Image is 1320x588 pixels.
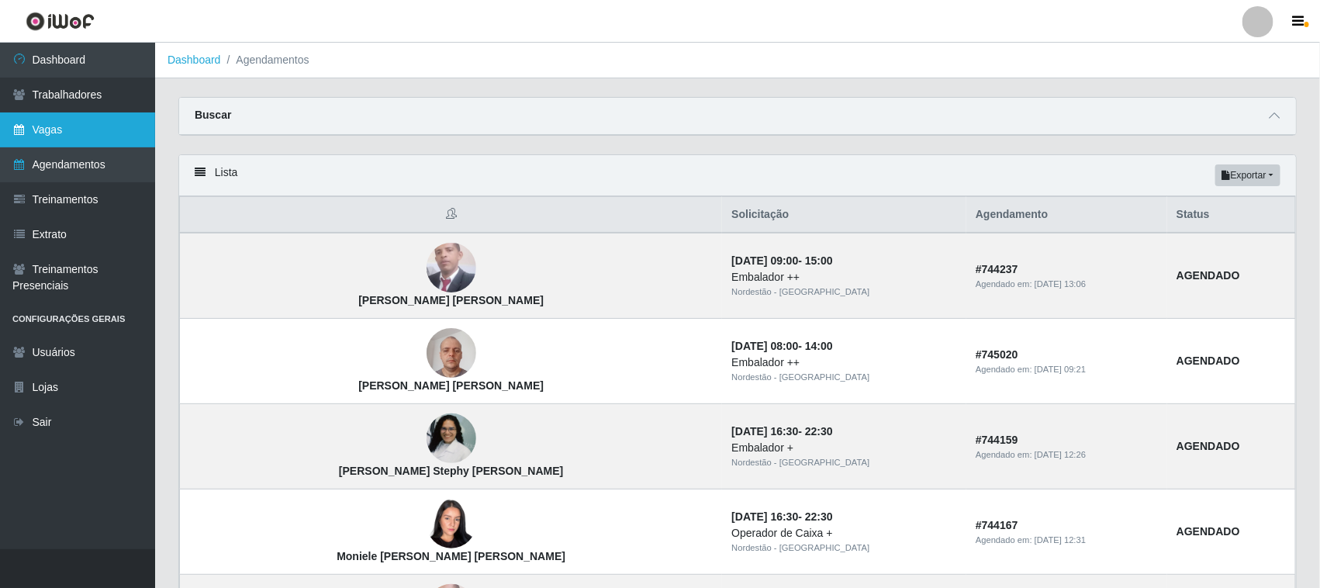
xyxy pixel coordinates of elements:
div: Nordestão - [GEOGRAPHIC_DATA] [731,456,957,469]
strong: [PERSON_NAME] [PERSON_NAME] [358,294,544,306]
strong: AGENDADO [1177,269,1240,282]
time: [DATE] 08:00 [731,340,798,352]
button: Exportar [1215,164,1280,186]
div: Agendado em: [976,448,1158,462]
strong: - [731,340,832,352]
time: 22:30 [805,425,833,438]
time: 15:00 [805,254,833,267]
time: [DATE] 09:21 [1035,365,1086,374]
div: Lista [179,155,1296,196]
img: Bárbara Stephy Paulino da Silva [427,389,476,488]
img: Moniele Valéria de Lima Souza [427,491,476,557]
strong: # 744237 [976,263,1018,275]
strong: # 744167 [976,519,1018,531]
a: Dashboard [168,54,221,66]
strong: # 744159 [976,434,1018,446]
div: Operador de Caixa + [731,525,957,541]
div: Nordestão - [GEOGRAPHIC_DATA] [731,541,957,555]
strong: AGENDADO [1177,440,1240,452]
time: [DATE] 12:31 [1035,535,1086,545]
strong: - [731,510,832,523]
strong: AGENDADO [1177,355,1240,367]
time: 14:00 [805,340,833,352]
th: Solicitação [722,197,966,233]
div: Agendado em: [976,278,1158,291]
div: Agendado em: [976,534,1158,547]
div: Embalador + [731,440,957,456]
th: Agendamento [966,197,1167,233]
strong: Buscar [195,109,231,121]
time: [DATE] 09:00 [731,254,798,267]
strong: Moniele [PERSON_NAME] [PERSON_NAME] [337,550,565,562]
img: CoreUI Logo [26,12,95,31]
time: [DATE] 12:26 [1035,450,1086,459]
time: 22:30 [805,510,833,523]
div: Embalador ++ [731,355,957,371]
nav: breadcrumb [155,43,1320,78]
strong: AGENDADO [1177,525,1240,538]
div: Nordestão - [GEOGRAPHIC_DATA] [731,371,957,384]
img: Pedro Henrique Nascimento Silva [427,240,476,296]
div: Agendado em: [976,363,1158,376]
strong: [PERSON_NAME] [PERSON_NAME] [358,379,544,392]
th: Status [1167,197,1295,233]
li: Agendamentos [221,52,309,68]
time: [DATE] 13:06 [1035,279,1086,289]
strong: [PERSON_NAME] Stephy [PERSON_NAME] [339,465,563,477]
img: Pedro Flávio Elias Leite [427,320,476,386]
time: [DATE] 16:30 [731,510,798,523]
strong: - [731,425,832,438]
strong: - [731,254,832,267]
time: [DATE] 16:30 [731,425,798,438]
strong: # 745020 [976,348,1018,361]
div: Nordestão - [GEOGRAPHIC_DATA] [731,285,957,299]
div: Embalador ++ [731,269,957,285]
